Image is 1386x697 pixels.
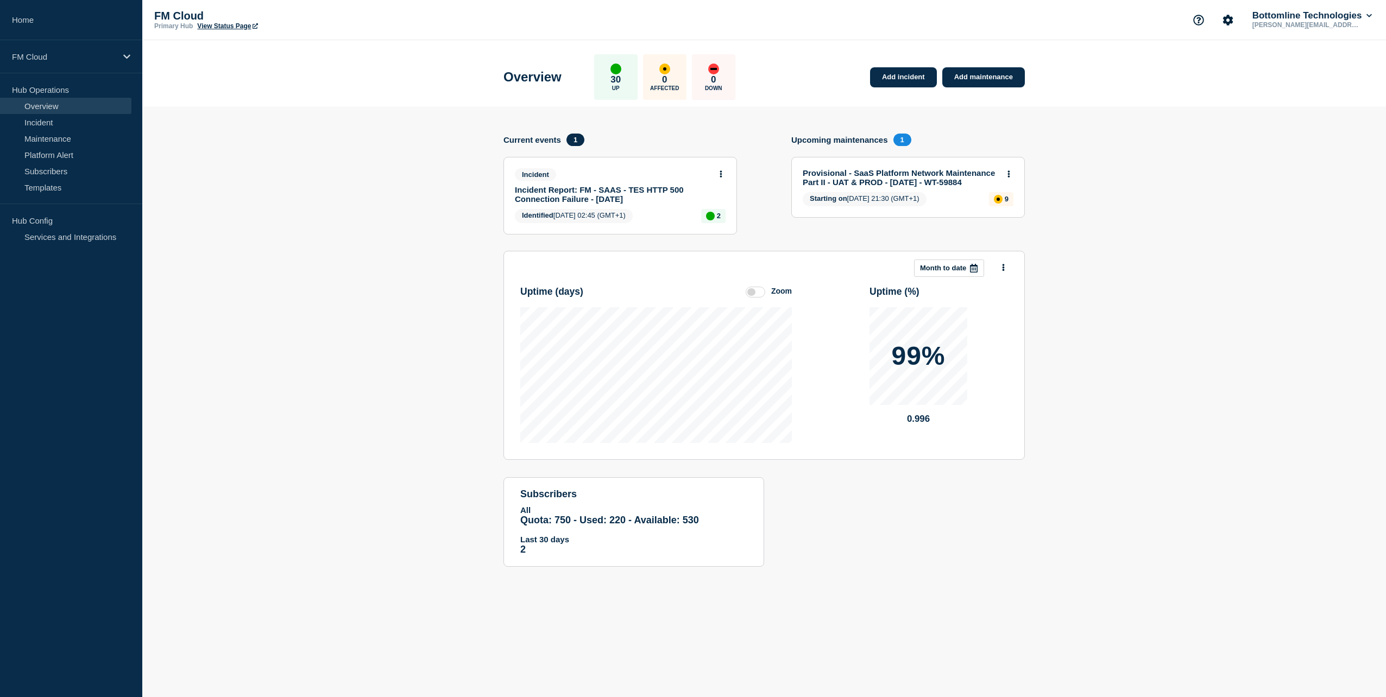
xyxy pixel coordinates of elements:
p: FM Cloud [154,10,371,22]
button: Month to date [914,259,984,277]
p: 9 [1005,195,1009,203]
p: Primary Hub [154,22,193,30]
div: Zoom [771,287,792,295]
span: Identified [522,211,553,219]
div: up [610,64,621,74]
span: Quota: 750 - Used: 220 - Available: 530 [520,515,699,525]
p: 2 [717,212,721,220]
span: [DATE] 21:30 (GMT+1) [803,192,927,206]
p: Down [705,85,722,91]
p: 0 [711,74,716,85]
p: [PERSON_NAME][EMAIL_ADDRESS][PERSON_NAME][DOMAIN_NAME] [1250,21,1363,29]
p: Month to date [920,264,966,272]
div: up [706,212,715,220]
a: Provisional - SaaS Platform Network Maintenance Part II - UAT & PROD - [DATE] - WT-59884 [803,168,999,187]
a: Incident Report: FM - SAAS - TES HTTP 500 Connection Failure - [DATE] [515,185,711,204]
p: 0.996 [870,414,967,424]
span: 1 [566,134,584,146]
h3: Uptime ( days ) [520,286,583,297]
button: Bottomline Technologies [1250,10,1374,21]
span: [DATE] 02:45 (GMT+1) [515,209,633,223]
h4: Current events [503,135,561,144]
h4: subscribers [520,489,747,500]
a: Add maintenance [942,67,1025,87]
div: affected [659,64,670,74]
p: 0 [662,74,667,85]
p: 2 [520,544,747,555]
span: Incident [515,168,556,181]
p: All [520,505,747,515]
button: Account settings [1217,9,1239,31]
div: affected [994,195,1003,204]
a: Add incident [870,67,937,87]
h4: Upcoming maintenances [791,135,888,144]
p: Last 30 days [520,535,747,544]
button: Support [1187,9,1210,31]
a: View Status Page [197,22,257,30]
p: FM Cloud [12,52,116,61]
div: down [708,64,719,74]
span: Starting on [810,194,847,202]
h1: Overview [503,69,562,85]
p: 99% [891,343,945,369]
h3: Uptime ( % ) [870,286,919,297]
span: 1 [893,134,911,146]
p: Affected [650,85,679,91]
p: 30 [610,74,621,85]
p: Up [612,85,620,91]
